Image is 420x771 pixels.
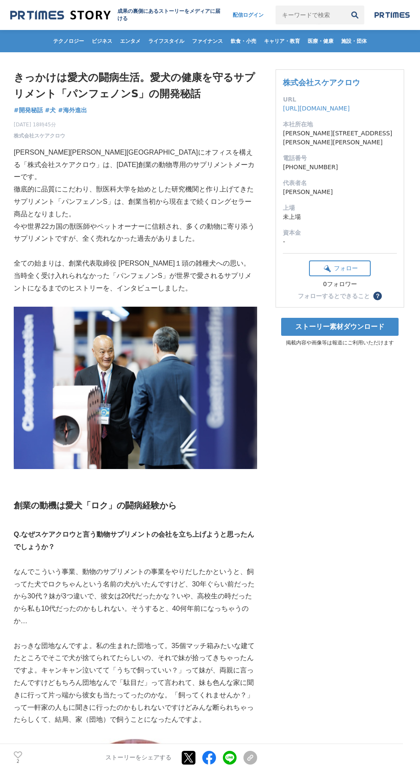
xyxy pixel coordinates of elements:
p: 当時全く受け入れられなかった「パンフェノンS」が世界で愛されるサプリメントになるまでのヒストリーを、インタビューしました。 [14,270,257,295]
p: なんでこういう事業、動物のサプリメントの事業をやりだしたかというと、飼ってた犬でロクちゃんという名前の犬がいたんですけど、30年ぐらい前だったから30代？妹が3つ違いで、彼女は20代だったかな？... [14,566,257,628]
a: 飲食・小売 [227,30,260,52]
dt: 本社所在地 [283,120,397,129]
dd: [PERSON_NAME][STREET_ADDRESS][PERSON_NAME][PERSON_NAME] [283,129,397,147]
span: エンタメ [117,38,144,45]
a: #海外進出 [58,106,87,115]
p: 今や世界22カ国の獣医師やペットオーナーに信頼され、多くの動物に寄り添うサプリメントですが、全く売れなかった過去がありました。 [14,221,257,245]
dt: URL [283,95,397,104]
a: テクノロジー [50,30,87,52]
a: 株式会社スケアクロウ [283,78,360,87]
a: 成果の裏側にあるストーリーをメディアに届ける 成果の裏側にあるストーリーをメディアに届ける [10,8,224,22]
dt: 資本金 [283,228,397,237]
a: [URL][DOMAIN_NAME] [283,105,350,112]
p: ストーリーをシェアする [105,754,171,762]
span: テクノロジー [50,38,87,45]
h2: 成果の裏側にあるストーリーをメディアに届ける [117,8,224,22]
a: 医療・健康 [304,30,337,52]
a: 施設・団体 [338,30,370,52]
span: ライフスタイル [145,38,188,45]
div: フォローするとできること [298,293,370,299]
img: prtimes [375,12,410,18]
a: #開発秘話 [14,106,43,115]
a: エンタメ [117,30,144,52]
dd: [PERSON_NAME] [283,188,397,197]
img: 成果の裏側にあるストーリーをメディアに届ける [10,9,111,21]
strong: Q.なぜスケアクロウと言う動物サプリメントの会社を立ち上げようと思ったんでしょうか？ [14,531,254,550]
span: 施設・団体 [338,38,370,45]
span: ビジネス [88,38,116,45]
span: #開発秘話 [14,106,43,114]
p: 2 [14,759,22,764]
p: おっきな団地なんですよ。私の生まれた団地って。35個マッチ箱みたいな建てたところでそこで犬が捨てられてたらしいの、それで妹が拾ってきちゃったんですよ。キャンキャン泣いてて「うちで飼っていい？」っ... [14,640,257,726]
a: ビジネス [88,30,116,52]
button: 検索 [345,6,364,24]
p: 全ての始まりは、創業代表取締役 [PERSON_NAME]１頭の雑種犬への思い。 [14,257,257,270]
h1: きっかけは愛犬の闘病生活。愛犬の健康を守るサプリメント「パンフェノンS」の開発秘話 [14,69,257,102]
a: 配信ログイン [224,6,272,24]
button: フォロー [309,260,371,276]
span: 飲食・小売 [227,38,260,45]
dd: [PHONE_NUMBER] [283,163,397,172]
dt: 代表者名 [283,179,397,188]
p: [PERSON_NAME][PERSON_NAME][GEOGRAPHIC_DATA]にオフィスを構える「株式会社スケアクロウ」は、[DATE]創業の動物専用のサプリメントメーカーです。 [14,146,257,183]
a: ファイナンス [189,30,226,52]
dt: 電話番号 [283,154,397,163]
span: ファイナンス [189,38,226,45]
dd: 未上場 [283,212,397,221]
strong: 創業の動機は愛犬「ロク」の闘病経験から [14,501,177,510]
dd: - [283,237,397,246]
span: [DATE] 18時45分 [14,121,65,128]
img: thumbnail_42821c00-3916-11ef-8f0b-77554b4daba8.jpg [14,307,257,469]
a: ストーリー素材ダウンロード [281,318,399,336]
dt: 上場 [283,203,397,212]
span: #犬 [45,106,56,114]
a: キャリア・教育 [261,30,303,52]
input: キーワードで検索 [276,6,345,24]
p: 徹底的に品質にこだわり、獣医科大学を始めとした研究機関と作り上げてきたサプリメント「パンフェノンS」は、創業当初から現在まで続くロングセラー商品となりました。 [14,183,257,220]
span: ？ [375,293,381,299]
span: #海外進出 [58,106,87,114]
span: 医療・健康 [304,38,337,45]
a: #犬 [45,106,56,115]
a: ライフスタイル [145,30,188,52]
a: 株式会社スケアクロウ [14,132,65,140]
div: 0フォロワー [309,281,371,288]
p: 掲載内容や画像等は報道にご利用いただけます [276,339,404,347]
span: キャリア・教育 [261,38,303,45]
button: ？ [373,292,382,300]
